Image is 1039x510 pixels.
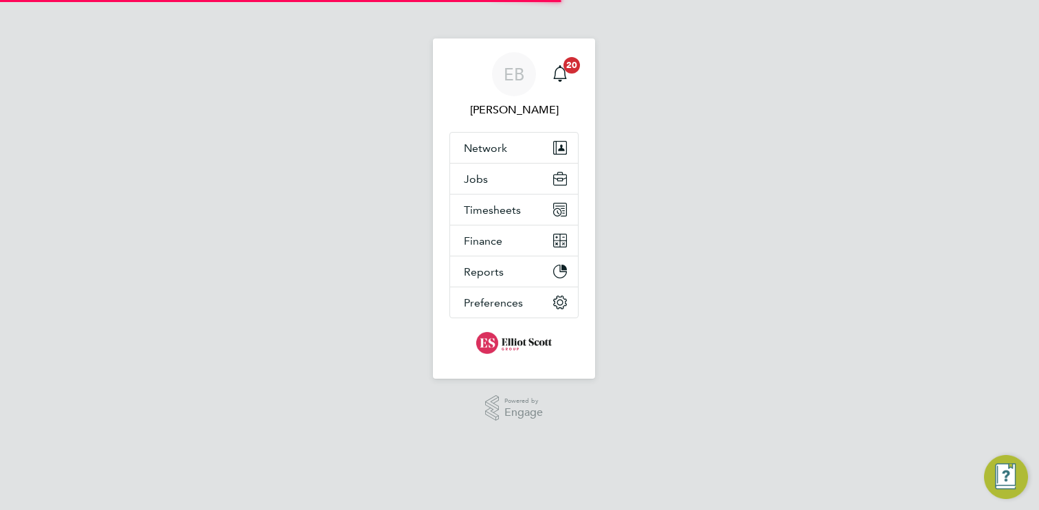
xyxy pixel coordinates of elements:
[504,407,543,419] span: Engage
[450,164,578,194] button: Jobs
[464,234,502,247] span: Finance
[464,203,521,217] span: Timesheets
[450,133,578,163] button: Network
[449,332,579,354] a: Go to home page
[464,265,504,278] span: Reports
[485,395,544,421] a: Powered byEngage
[476,332,551,354] img: elliotscottgroup-logo-retina.png
[450,195,578,225] button: Timesheets
[504,65,524,83] span: EB
[563,57,580,74] span: 20
[450,287,578,318] button: Preferences
[449,102,579,118] span: Elliot Benton
[449,52,579,118] a: EB[PERSON_NAME]
[450,256,578,287] button: Reports
[984,455,1028,499] button: Engage Resource Center
[450,225,578,256] button: Finance
[464,296,523,309] span: Preferences
[504,395,543,407] span: Powered by
[464,142,507,155] span: Network
[464,173,488,186] span: Jobs
[433,38,595,379] nav: Main navigation
[546,52,574,96] a: 20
